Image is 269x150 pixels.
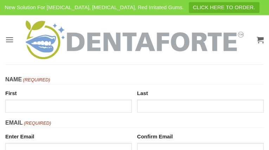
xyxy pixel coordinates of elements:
a: View cart [257,32,264,48]
img: DENTAFORTE™ [26,20,244,59]
label: Enter Email [5,131,132,141]
label: Last [137,87,264,98]
span: (Required) [23,76,50,84]
a: Menu [5,31,14,48]
a: CLICK HERE TO ORDER. [189,2,260,13]
label: First [5,87,132,98]
span: (Required) [23,120,51,127]
legend: Name [5,75,264,85]
legend: Email [5,118,264,128]
label: Confirm Email [137,131,264,141]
